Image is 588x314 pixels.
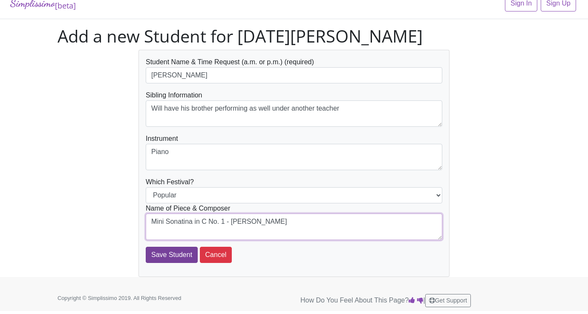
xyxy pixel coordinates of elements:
[300,294,530,307] p: How Do You Feel About This Page? |
[58,26,530,46] h1: Add a new Student for [DATE][PERSON_NAME]
[146,247,198,263] input: Save Student
[146,134,442,170] div: Instrument
[146,90,442,127] div: Sibling Information
[58,294,207,302] p: Copyright © Simplissimo 2019. All Rights Reserved
[146,57,442,263] form: Which Festival?
[146,203,442,240] div: Name of Piece & Composer
[425,294,471,307] button: Get Support
[200,247,232,263] button: Cancel
[55,0,76,11] sub: [beta]
[146,57,442,83] div: Student Name & Time Request (a.m. or p.m.) (required)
